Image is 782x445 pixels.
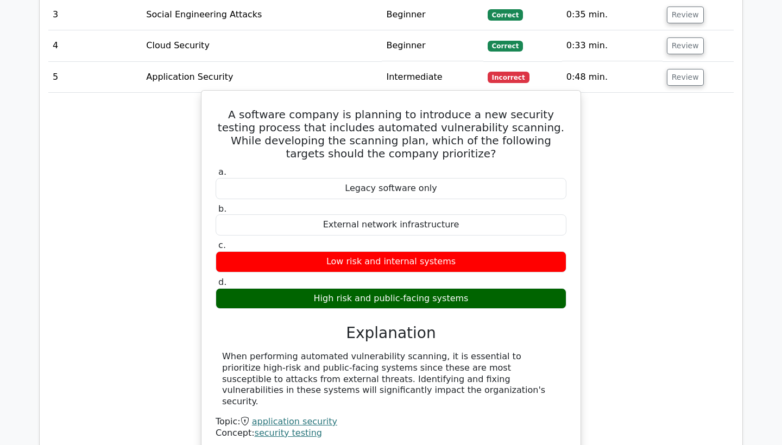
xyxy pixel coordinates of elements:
[218,167,226,177] span: a.
[218,277,226,287] span: d.
[216,214,566,236] div: External network infrastructure
[142,62,382,93] td: Application Security
[382,30,483,61] td: Beginner
[216,251,566,272] div: Low risk and internal systems
[215,108,567,160] h5: A software company is planning to introduce a new security testing process that includes automate...
[562,62,663,93] td: 0:48 min.
[382,62,483,93] td: Intermediate
[48,62,142,93] td: 5
[667,69,704,86] button: Review
[488,41,523,52] span: Correct
[252,416,337,427] a: application security
[216,178,566,199] div: Legacy software only
[562,30,663,61] td: 0:33 min.
[216,416,566,428] div: Topic:
[142,30,382,61] td: Cloud Security
[488,72,529,82] span: Incorrect
[667,37,704,54] button: Review
[222,351,560,408] div: When performing automated vulnerability scanning, it is essential to prioritize high-risk and pub...
[488,9,523,20] span: Correct
[255,428,322,438] a: security testing
[218,240,226,250] span: c.
[48,30,142,61] td: 4
[222,324,560,342] h3: Explanation
[216,288,566,309] div: High risk and public-facing systems
[216,428,566,439] div: Concept:
[667,7,704,23] button: Review
[218,204,226,214] span: b.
